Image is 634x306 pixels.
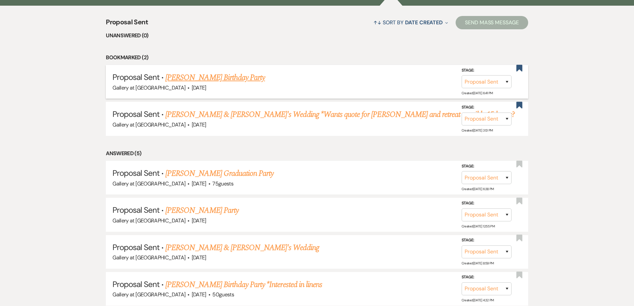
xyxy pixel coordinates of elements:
[405,19,443,26] span: Date Created
[165,242,319,254] a: [PERSON_NAME] & [PERSON_NAME]'s Wedding
[112,180,185,187] span: Gallery at [GEOGRAPHIC_DATA]
[192,217,206,224] span: [DATE]
[192,254,206,261] span: [DATE]
[112,168,159,178] span: Proposal Sent
[212,291,234,298] span: 50 guests
[462,128,493,133] span: Created: [DATE] 3:13 PM
[165,279,322,291] a: [PERSON_NAME] Birthday Party *Interested in linens
[462,237,512,244] label: Stage:
[192,121,206,128] span: [DATE]
[112,205,159,215] span: Proposal Sent
[165,72,265,84] a: [PERSON_NAME] Birthday Party
[192,180,206,187] span: [DATE]
[165,204,239,216] a: [PERSON_NAME] Party
[112,121,185,128] span: Gallery at [GEOGRAPHIC_DATA]
[462,224,495,228] span: Created: [DATE] 12:55 PM
[462,91,493,95] span: Created: [DATE] 6:41 PM
[462,163,512,170] label: Stage:
[165,167,274,179] a: [PERSON_NAME] Graduation Party
[165,109,515,121] a: [PERSON_NAME] & [PERSON_NAME]'s Wedding *Wants quote for [PERSON_NAME] and retreat possibly 15 ho...
[106,53,528,62] li: Bookmarked (2)
[112,109,159,119] span: Proposal Sent
[106,17,148,31] span: Proposal Sent
[112,279,159,289] span: Proposal Sent
[462,104,512,111] label: Stage:
[371,14,451,31] button: Sort By Date Created
[112,254,185,261] span: Gallery at [GEOGRAPHIC_DATA]
[212,180,233,187] span: 75 guests
[112,291,185,298] span: Gallery at [GEOGRAPHIC_DATA]
[462,200,512,207] label: Stage:
[106,31,528,40] li: Unanswered (0)
[462,274,512,281] label: Stage:
[462,67,512,74] label: Stage:
[373,19,381,26] span: ↑↓
[456,16,528,29] button: Send Mass Message
[462,261,494,265] span: Created: [DATE] 8:59 PM
[192,84,206,91] span: [DATE]
[112,217,185,224] span: Gallery at [GEOGRAPHIC_DATA]
[112,242,159,252] span: Proposal Sent
[462,187,494,191] span: Created: [DATE] 6:38 PM
[106,149,528,158] li: Answered (5)
[112,72,159,82] span: Proposal Sent
[192,291,206,298] span: [DATE]
[112,84,185,91] span: Gallery at [GEOGRAPHIC_DATA]
[462,298,494,302] span: Created: [DATE] 4:32 PM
